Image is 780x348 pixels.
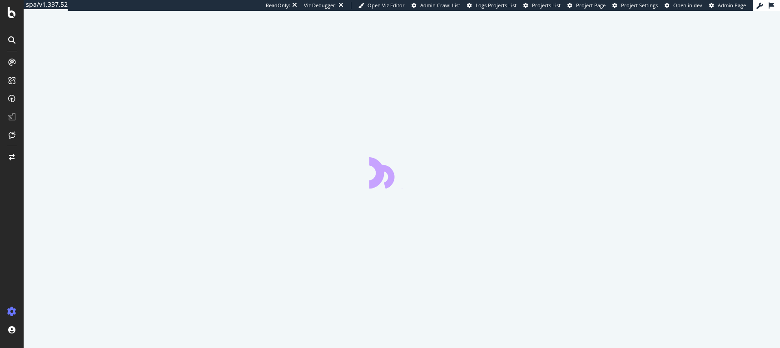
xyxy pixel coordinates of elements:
a: Project Page [567,2,606,9]
span: Open in dev [673,2,702,9]
div: Viz Debugger: [304,2,337,9]
a: Open in dev [665,2,702,9]
span: Project Settings [621,2,658,9]
a: Admin Crawl List [412,2,460,9]
a: Open Viz Editor [358,2,405,9]
span: Projects List [532,2,561,9]
a: Logs Projects List [467,2,517,9]
div: animation [369,156,435,189]
div: ReadOnly: [266,2,290,9]
span: Admin Page [718,2,746,9]
a: Projects List [523,2,561,9]
a: Admin Page [709,2,746,9]
span: Admin Crawl List [420,2,460,9]
span: Project Page [576,2,606,9]
a: Project Settings [612,2,658,9]
span: Logs Projects List [476,2,517,9]
span: Open Viz Editor [368,2,405,9]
